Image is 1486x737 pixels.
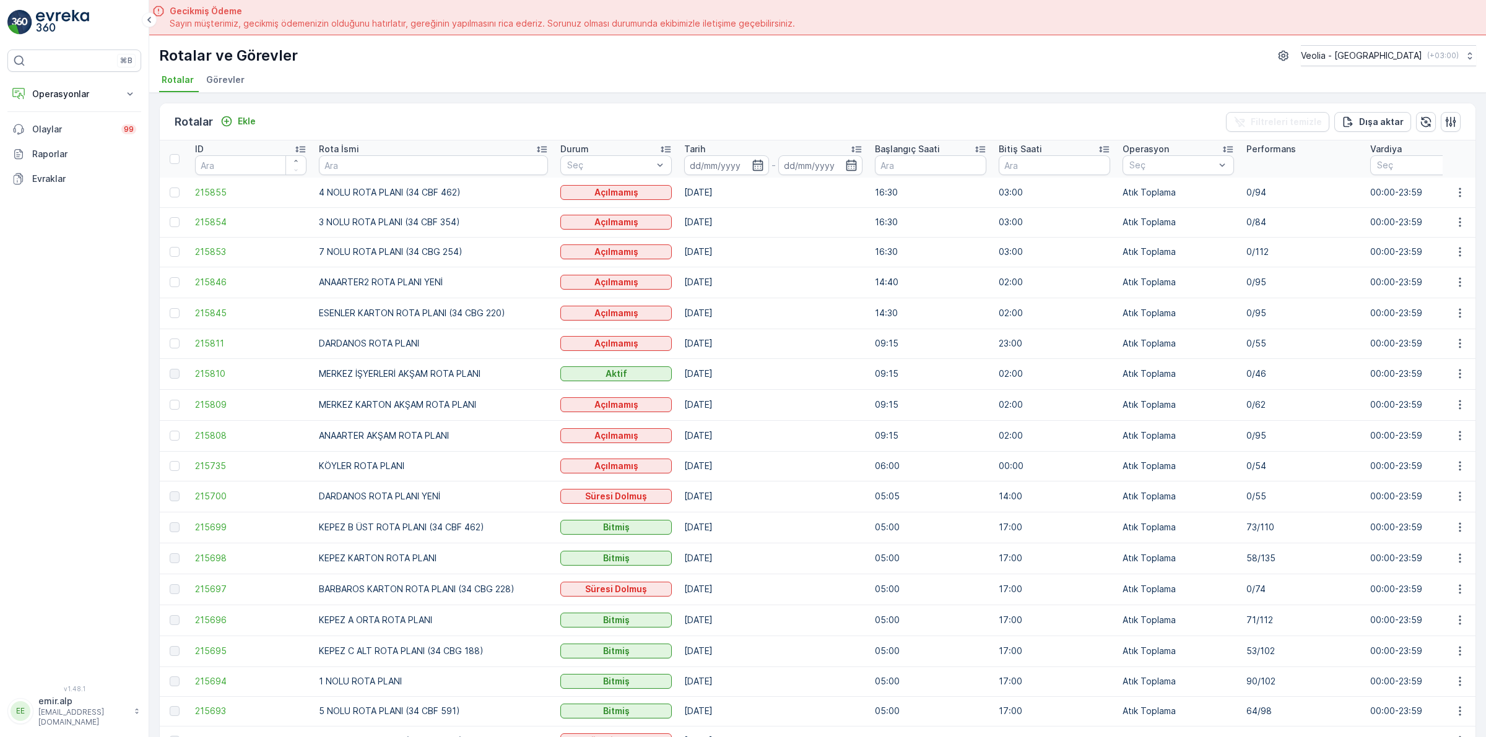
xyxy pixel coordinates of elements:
[1240,237,1364,267] td: 0/112
[313,389,554,420] td: MERKEZ KARTON AKŞAM ROTA PLANI
[1240,481,1364,512] td: 0/55
[195,246,306,258] span: 215853
[603,614,630,626] p: Bitmiş
[195,583,306,595] a: 215697
[993,512,1116,543] td: 17:00
[1251,116,1322,128] p: Filtreleri temizle
[594,460,638,472] p: Açılmamış
[313,358,554,389] td: MERKEZ İŞYERLERİ AKŞAM ROTA PLANI
[993,420,1116,451] td: 02:00
[771,158,776,173] p: -
[195,614,306,626] a: 215696
[1240,298,1364,329] td: 0/95
[313,420,554,451] td: ANAARTER AKŞAM ROTA PLANI
[678,605,869,636] td: [DATE]
[7,695,141,727] button: EEemir.alp[EMAIL_ADDRESS][DOMAIN_NAME]
[7,166,141,191] a: Evraklar
[313,329,554,358] td: DARDANOS ROTA PLANI
[313,267,554,298] td: ANAARTER2 ROTA PLANI YENİ
[678,451,869,481] td: [DATE]
[993,237,1116,267] td: 03:00
[170,646,180,656] div: Toggle Row Selected
[869,329,993,358] td: 09:15
[313,451,554,481] td: KÖYLER ROTA PLANI
[993,358,1116,389] td: 02:00
[869,298,993,329] td: 14:30
[1359,116,1404,128] p: Dışa aktar
[678,358,869,389] td: [DATE]
[313,481,554,512] td: DARDANOS ROTA PLANI YENİ
[875,143,940,155] p: Başlangıç Saati
[313,512,554,543] td: KEPEZ B ÜST ROTA PLANI (34 CBF 462)
[1116,298,1240,329] td: Atık Toplama
[1240,207,1364,237] td: 0/84
[215,114,261,129] button: Ekle
[170,187,180,197] div: Toggle Row Selected
[195,675,306,687] span: 215694
[603,552,630,564] p: Bitmiş
[678,636,869,666] td: [DATE]
[1240,420,1364,451] td: 0/95
[869,389,993,420] td: 09:15
[594,276,638,288] p: Açılmamış
[778,155,863,175] input: dd/mm/yyyy
[319,143,359,155] p: Rota İsmi
[1240,512,1364,543] td: 73/110
[603,521,630,533] p: Bitmiş
[678,666,869,696] td: [DATE]
[603,705,630,717] p: Bitmiş
[38,695,128,707] p: emir.alp
[1301,50,1422,62] p: Veolia - [GEOGRAPHIC_DATA]
[1116,451,1240,481] td: Atık Toplama
[603,645,630,657] p: Bitmiş
[1116,574,1240,605] td: Atık Toplama
[1116,543,1240,574] td: Atık Toplama
[869,543,993,574] td: 05:00
[1123,143,1169,155] p: Operasyon
[36,10,89,35] img: logo_light-DOdMpM7g.png
[993,481,1116,512] td: 14:00
[1116,696,1240,726] td: Atık Toplama
[560,143,589,155] p: Durum
[1240,451,1364,481] td: 0/54
[684,143,705,155] p: Tarih
[170,17,795,30] span: Sayın müşterimiz, gecikmiş ödemenizin olduğunu hatırlatır, gereğinin yapılmasını rica ederiz. Sor...
[170,369,180,379] div: Toggle Row Selected
[875,155,986,175] input: Ara
[560,185,672,200] button: Açılmamış
[606,368,627,380] p: Aktif
[869,636,993,666] td: 05:00
[869,451,993,481] td: 06:00
[678,237,869,267] td: [DATE]
[170,431,180,441] div: Toggle Row Selected
[195,186,306,199] a: 215855
[170,5,795,17] span: Gecikmiş Ödeme
[313,574,554,605] td: BARBAROS KARTON ROTA PLANI (34 CBG 228)
[1334,112,1411,132] button: Dışa aktar
[195,490,306,502] a: 215700
[560,275,672,290] button: Açılmamış
[1116,636,1240,666] td: Atık Toplama
[678,389,869,420] td: [DATE]
[195,276,306,288] span: 215846
[560,582,672,597] button: Süresi Dolmuş
[869,481,993,512] td: 05:05
[594,186,638,199] p: Açılmamış
[32,173,136,185] p: Evraklar
[993,267,1116,298] td: 02:00
[238,115,256,127] p: Ekle
[313,237,554,267] td: 7 NOLU ROTA PLANI (34 CBG 254)
[32,88,116,100] p: Operasyonlar
[869,237,993,267] td: 16:30
[1240,389,1364,420] td: 0/62
[993,451,1116,481] td: 00:00
[1240,666,1364,696] td: 90/102
[1116,666,1240,696] td: Atık Toplama
[993,298,1116,329] td: 02:00
[594,246,638,258] p: Açılmamış
[124,124,134,134] p: 99
[560,520,672,535] button: Bitmiş
[560,336,672,351] button: Açılmamış
[993,636,1116,666] td: 17:00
